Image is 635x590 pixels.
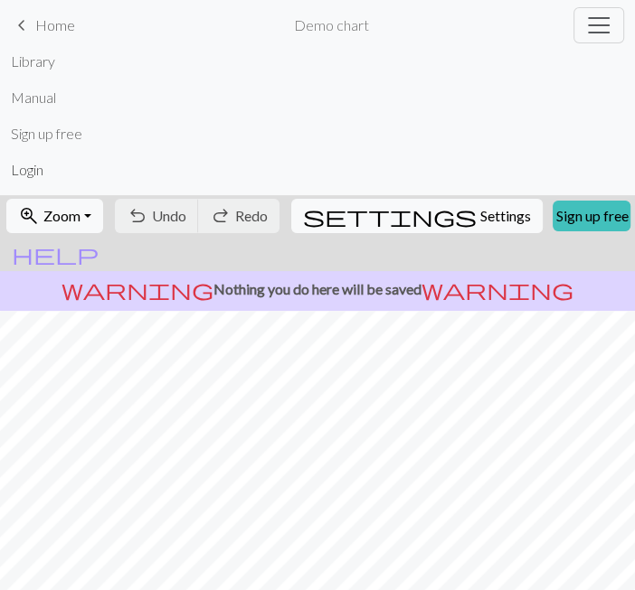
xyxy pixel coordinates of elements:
[294,16,369,33] h2: Demo chart
[6,199,103,233] button: Zoom
[303,203,477,229] span: settings
[7,278,628,300] p: Nothing you do here will be saved
[553,201,630,231] a: Sign up free
[35,16,75,33] span: Home
[422,276,573,302] span: warning
[573,7,624,43] button: Toggle navigation
[12,241,99,267] span: help
[480,205,531,227] span: Settings
[291,199,543,233] button: SettingsSettings
[62,276,213,302] span: warning
[11,80,56,116] a: Manual
[11,10,75,41] a: Home
[43,207,81,224] span: Zoom
[11,43,55,80] a: Library
[18,203,40,229] span: zoom_in
[303,205,477,227] i: Settings
[11,152,43,188] a: Login
[11,116,82,152] a: Sign up free
[11,13,33,38] span: keyboard_arrow_left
